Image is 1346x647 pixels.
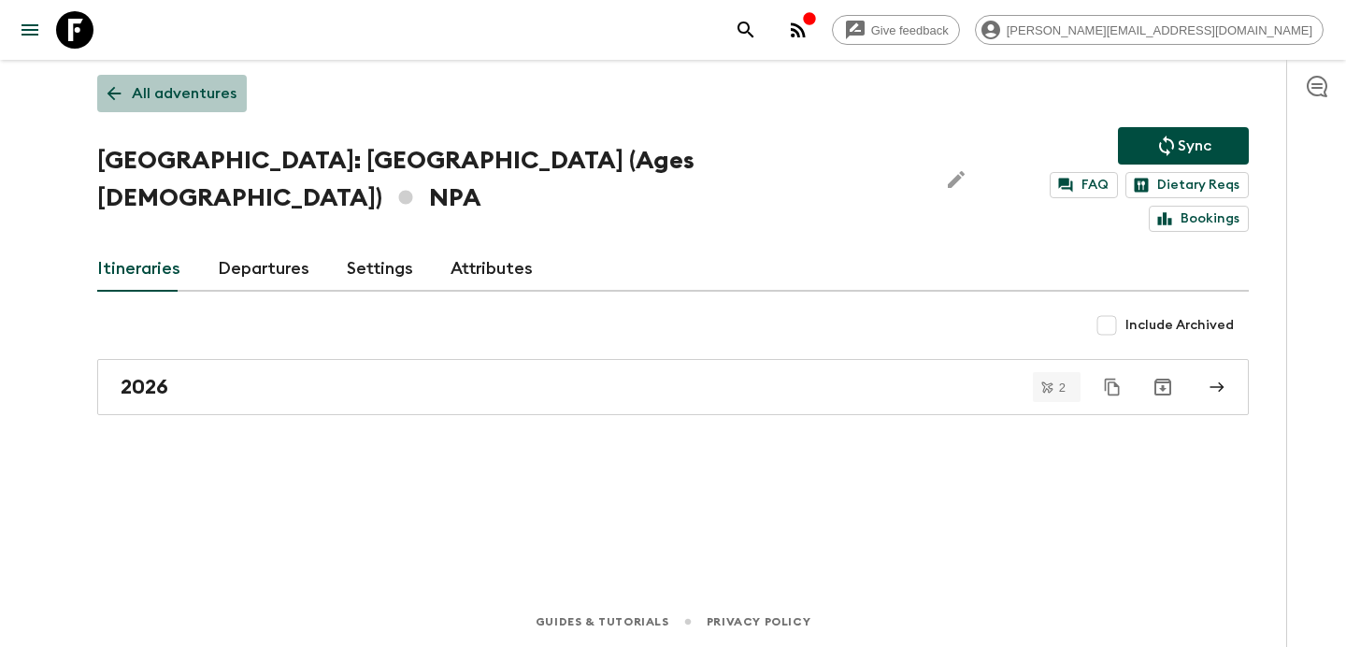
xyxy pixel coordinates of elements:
[975,15,1324,45] div: [PERSON_NAME][EMAIL_ADDRESS][DOMAIN_NAME]
[347,247,413,292] a: Settings
[832,15,960,45] a: Give feedback
[132,82,236,105] p: All adventures
[707,611,810,632] a: Privacy Policy
[1178,135,1211,157] p: Sync
[218,247,309,292] a: Departures
[1050,172,1118,198] a: FAQ
[11,11,49,49] button: menu
[97,247,180,292] a: Itineraries
[996,23,1323,37] span: [PERSON_NAME][EMAIL_ADDRESS][DOMAIN_NAME]
[1118,127,1249,165] button: Sync adventure departures to the booking engine
[97,142,923,217] h1: [GEOGRAPHIC_DATA]: [GEOGRAPHIC_DATA] (Ages [DEMOGRAPHIC_DATA]) NPA
[1149,206,1249,232] a: Bookings
[1144,368,1181,406] button: Archive
[1125,316,1234,335] span: Include Archived
[97,75,247,112] a: All adventures
[1048,381,1077,394] span: 2
[536,611,669,632] a: Guides & Tutorials
[1095,370,1129,404] button: Duplicate
[121,375,168,399] h2: 2026
[97,359,1249,415] a: 2026
[727,11,765,49] button: search adventures
[861,23,959,37] span: Give feedback
[451,247,533,292] a: Attributes
[1125,172,1249,198] a: Dietary Reqs
[938,142,975,217] button: Edit Adventure Title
